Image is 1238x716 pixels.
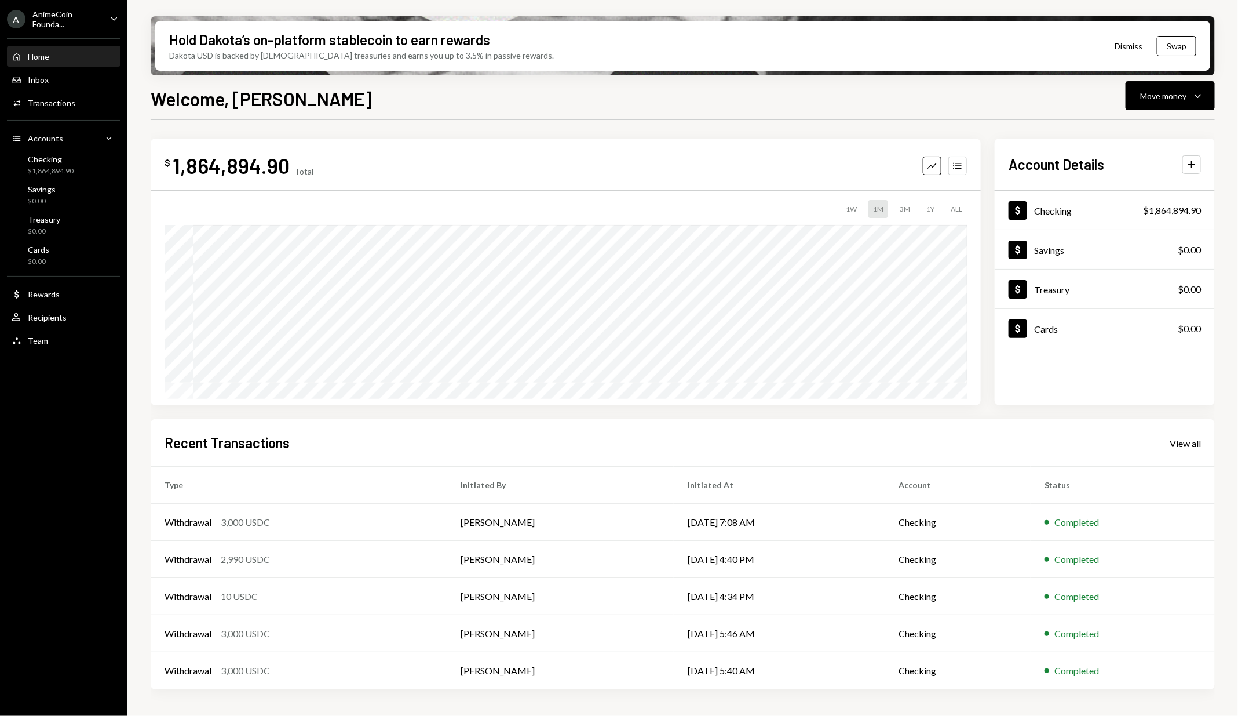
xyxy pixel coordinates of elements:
div: 1Y [922,200,939,218]
div: A [7,10,25,28]
div: $0.00 [28,257,49,267]
a: Inbox [7,69,120,90]
h2: Account Details [1009,155,1104,174]
td: Checking [885,652,1031,689]
td: [PERSON_NAME] [447,504,674,541]
div: Savings [28,184,56,194]
a: Checking$1,864,894.90 [995,191,1215,230]
div: $ [165,157,170,169]
h1: Welcome, [PERSON_NAME] [151,87,372,110]
div: Inbox [28,75,49,85]
div: $0.00 [1178,322,1201,336]
div: $0.00 [1178,243,1201,257]
div: $1,864,894.90 [28,166,74,176]
th: Account [885,467,1031,504]
th: Initiated By [447,467,674,504]
td: Checking [885,615,1031,652]
div: 1,864,894.90 [173,152,290,179]
a: View all [1170,437,1201,449]
a: Savings$0.00 [995,230,1215,269]
div: View all [1170,438,1201,449]
div: 2,990 USDC [221,553,270,566]
div: Withdrawal [165,664,211,678]
div: Team [28,336,48,346]
a: Transactions [7,92,120,113]
a: Accounts [7,128,120,148]
div: Move money [1140,90,1186,102]
td: [DATE] 4:40 PM [674,541,885,578]
div: 3,000 USDC [221,515,270,529]
div: Savings [1034,245,1064,256]
div: Dakota USD is backed by [DEMOGRAPHIC_DATA] treasuries and earns you up to 3.5% in passive rewards. [169,49,554,61]
div: Withdrawal [165,590,211,604]
div: Withdrawal [165,627,211,641]
div: Treasury [1034,284,1069,295]
div: 3,000 USDC [221,664,270,678]
div: AnimeCoin Founda... [32,9,101,29]
div: Recipients [28,312,67,322]
div: Hold Dakota’s on-platform stablecoin to earn rewards [169,30,490,49]
div: Transactions [28,98,75,108]
td: Checking [885,578,1031,615]
div: Completed [1055,553,1100,566]
div: Checking [28,154,74,164]
td: [PERSON_NAME] [447,578,674,615]
h2: Recent Transactions [165,433,290,452]
div: 3M [895,200,915,218]
div: Withdrawal [165,515,211,529]
button: Move money [1126,81,1215,110]
div: $0.00 [1178,282,1201,296]
a: Recipients [7,307,120,328]
td: [PERSON_NAME] [447,615,674,652]
div: $1,864,894.90 [1143,203,1201,217]
a: Savings$0.00 [7,181,120,209]
div: $0.00 [28,227,60,237]
a: Cards$0.00 [7,241,120,269]
div: 10 USDC [221,590,258,604]
button: Swap [1157,36,1196,56]
div: 1W [841,200,861,218]
td: [DATE] 5:46 AM [674,615,885,652]
th: Type [151,467,447,504]
td: [DATE] 5:40 AM [674,652,885,689]
div: Completed [1055,627,1100,641]
div: Treasury [28,215,60,224]
a: Checking$1,864,894.90 [7,151,120,179]
td: Checking [885,541,1031,578]
div: ALL [946,200,967,218]
div: Rewards [28,289,60,299]
th: Status [1031,467,1215,504]
a: Treasury$0.00 [7,211,120,239]
button: Dismiss [1100,32,1157,60]
div: Home [28,52,49,61]
div: $0.00 [28,197,56,206]
div: Withdrawal [165,553,211,566]
th: Initiated At [674,467,885,504]
a: Team [7,330,120,351]
div: Cards [28,245,49,255]
div: 3,000 USDC [221,627,270,641]
a: Home [7,46,120,67]
div: Completed [1055,590,1100,604]
a: Rewards [7,284,120,304]
td: [PERSON_NAME] [447,652,674,689]
div: Completed [1055,664,1100,678]
div: Accounts [28,133,63,143]
td: [PERSON_NAME] [447,541,674,578]
div: Checking [1034,205,1072,216]
div: 1M [868,200,888,218]
a: Cards$0.00 [995,309,1215,348]
div: Cards [1034,324,1058,335]
td: [DATE] 4:34 PM [674,578,885,615]
a: Treasury$0.00 [995,270,1215,308]
div: Completed [1055,515,1100,529]
div: Total [294,166,313,176]
td: [DATE] 7:08 AM [674,504,885,541]
td: Checking [885,504,1031,541]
